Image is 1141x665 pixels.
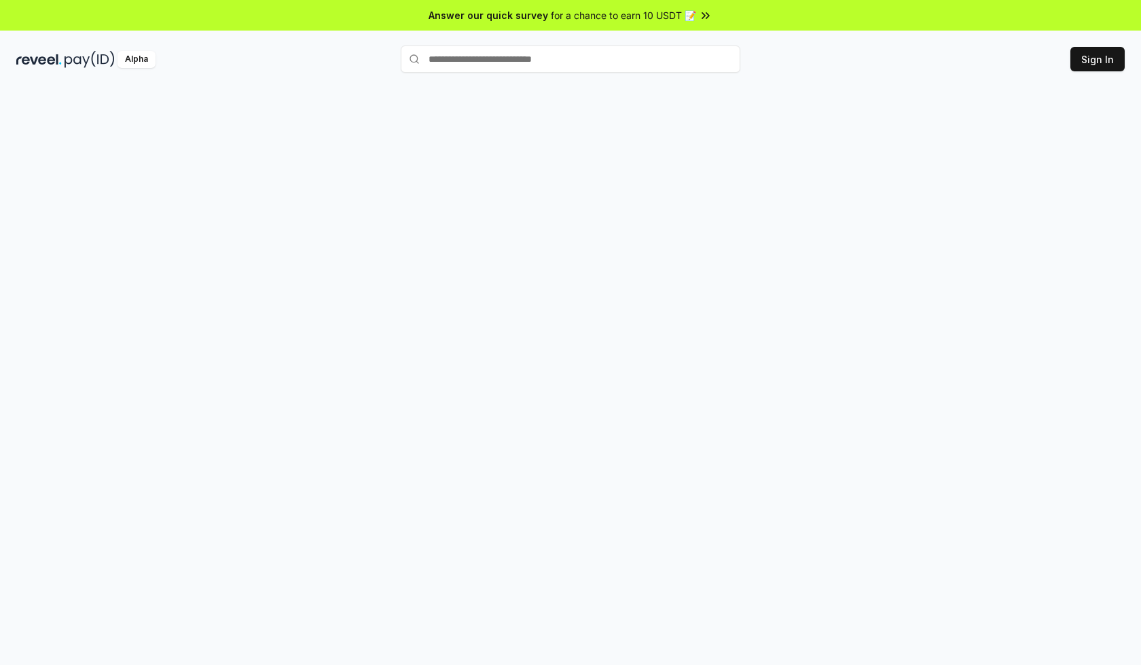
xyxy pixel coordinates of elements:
[16,51,62,68] img: reveel_dark
[551,8,696,22] span: for a chance to earn 10 USDT 📝
[429,8,548,22] span: Answer our quick survey
[117,51,156,68] div: Alpha
[1070,47,1125,71] button: Sign In
[65,51,115,68] img: pay_id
